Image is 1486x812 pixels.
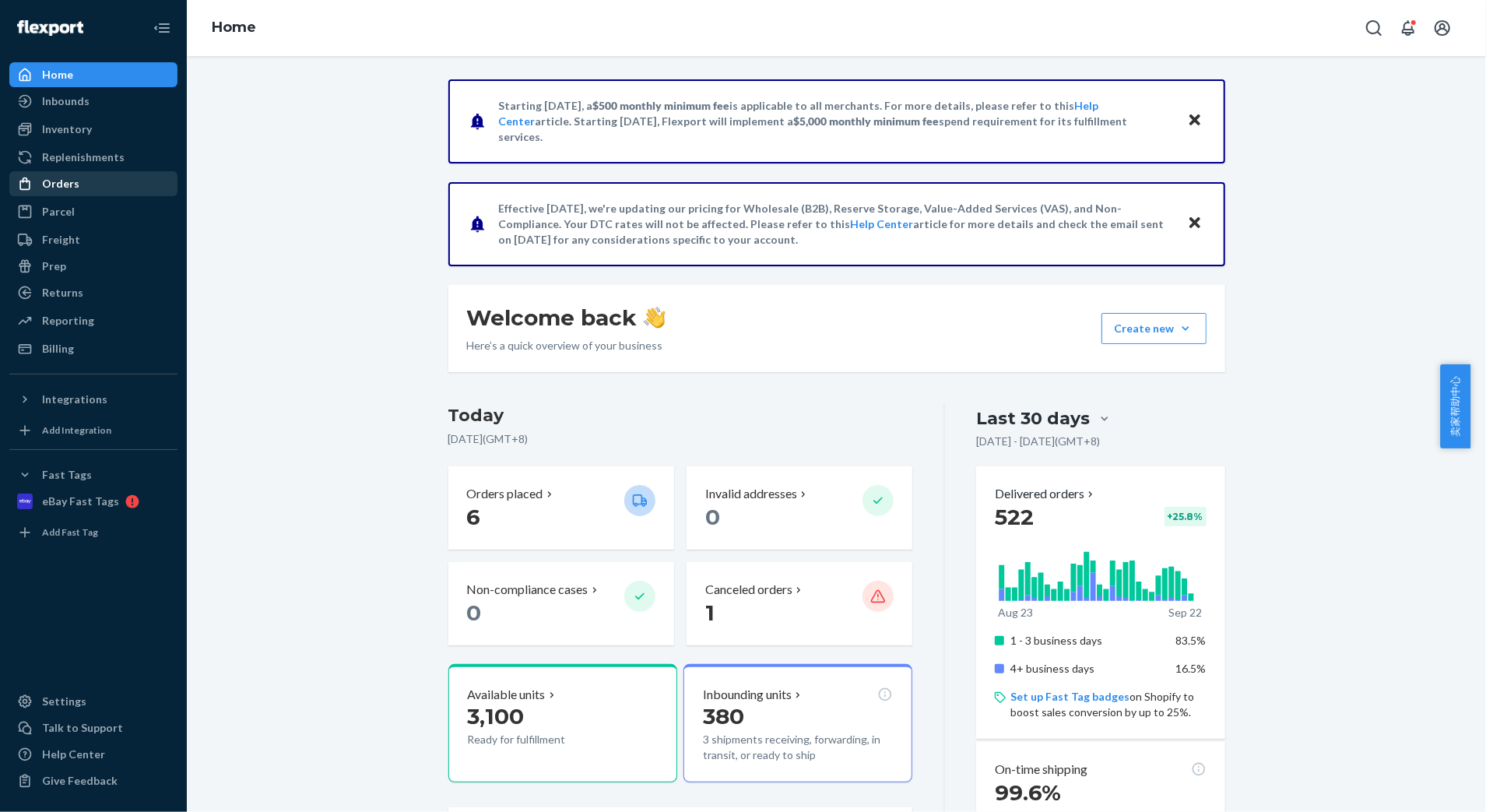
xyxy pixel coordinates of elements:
p: Invalid addresses [705,485,797,503]
span: $5,000 monthly minimum fee [794,114,940,128]
p: Orders placed [467,485,543,503]
button: Close [1185,110,1205,132]
a: Talk to Support [9,715,177,740]
div: Help Center [42,747,105,762]
p: on Shopify to boost sales conversion by up to 25%. [1010,689,1206,720]
h1: Welcome back [467,304,666,332]
a: Orders [9,171,177,196]
p: Inbounding units [703,686,792,704]
a: Returns [9,280,177,305]
a: Home [212,19,256,36]
a: Settings [9,689,177,714]
a: Help Center [9,742,177,767]
div: Parcel [42,204,75,220]
button: Open notifications [1393,12,1424,44]
button: Delivered orders [995,485,1097,503]
ol: breadcrumbs [199,5,269,51]
a: Help Center [851,217,914,230]
div: Reporting [42,313,94,329]
button: Invalid addresses 0 [687,466,912,550]
p: Available units [468,686,546,704]
button: Fast Tags [9,462,177,487]
p: [DATE] ( GMT+8 ) [448,431,913,447]
span: 6 [467,504,481,530]
div: Give Feedback [42,773,118,789]
button: Create new [1101,313,1207,344]
div: Last 30 days [976,406,1090,431]
img: Flexport logo [17,20,83,36]
a: Set up Fast Tag badges [1010,690,1129,703]
span: $500 monthly minimum fee [593,99,730,112]
a: Freight [9,227,177,252]
div: Talk to Support [42,720,123,736]
button: Available units3,100Ready for fulfillment [448,664,677,782]
button: Give Feedback [9,768,177,793]
a: Prep [9,254,177,279]
a: Parcel [9,199,177,224]
span: 83.5% [1176,634,1207,647]
img: hand-wave emoji [644,307,666,329]
div: Add Fast Tag [42,526,98,539]
div: Fast Tags [42,467,92,483]
button: Close [1185,213,1205,235]
a: Add Integration [9,418,177,443]
a: Inbounds [9,89,177,114]
button: Orders placed 6 [448,466,674,550]
h3: Today [448,403,913,428]
div: Orders [42,176,79,192]
p: 1 - 3 business days [1010,633,1164,649]
button: Canceled orders 1 [687,562,912,645]
div: Returns [42,285,83,301]
p: Effective [DATE], we're updating our pricing for Wholesale (B2B), Reserve Storage, Value-Added Se... [499,201,1172,248]
p: 4+ business days [1010,661,1164,677]
button: Inbounding units3803 shipments receiving, forwarding, in transit, or ready to ship [683,664,912,782]
p: 3 shipments receiving, forwarding, in transit, or ready to ship [703,732,893,763]
p: [DATE] - [DATE] ( GMT+8 ) [976,434,1100,449]
div: + 25.8 % [1165,507,1207,526]
div: Replenishments [42,149,125,165]
span: 0 [467,599,482,626]
button: Close Navigation [146,12,177,44]
button: Open Search Box [1358,12,1389,44]
div: Inventory [42,121,92,137]
span: 3,100 [468,703,525,729]
a: Reporting [9,308,177,333]
div: Billing [42,341,74,357]
span: 16.5% [1176,662,1207,675]
div: Prep [42,258,66,274]
div: Inbounds [42,93,90,109]
span: 1 [705,599,715,626]
button: Integrations [9,387,177,412]
p: Canceled orders [705,581,792,599]
button: Non-compliance cases 0 [448,562,674,645]
a: Billing [9,336,177,361]
p: Starting [DATE], a is applicable to all merchants. For more details, please refer to this article... [499,98,1172,145]
div: Settings [42,694,86,709]
a: eBay Fast Tags [9,489,177,514]
p: Sep 22 [1168,605,1202,620]
div: Integrations [42,392,107,407]
p: Non-compliance cases [467,581,588,599]
p: Here’s a quick overview of your business [467,338,666,353]
a: Replenishments [9,145,177,170]
span: 380 [703,703,744,729]
button: Open account menu [1427,12,1458,44]
a: Home [9,62,177,87]
div: eBay Fast Tags [42,494,119,509]
div: Add Integration [42,424,111,437]
div: Freight [42,232,80,248]
span: 99.6% [995,779,1061,806]
button: 卖家帮助中心 [1440,364,1470,448]
span: 0 [705,504,720,530]
p: Aug 23 [998,605,1033,620]
a: Add Fast Tag [9,520,177,545]
div: Home [42,67,73,83]
span: 522 [995,504,1034,530]
p: Ready for fulfillment [468,732,612,747]
p: On-time shipping [995,761,1087,779]
a: Inventory [9,117,177,142]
